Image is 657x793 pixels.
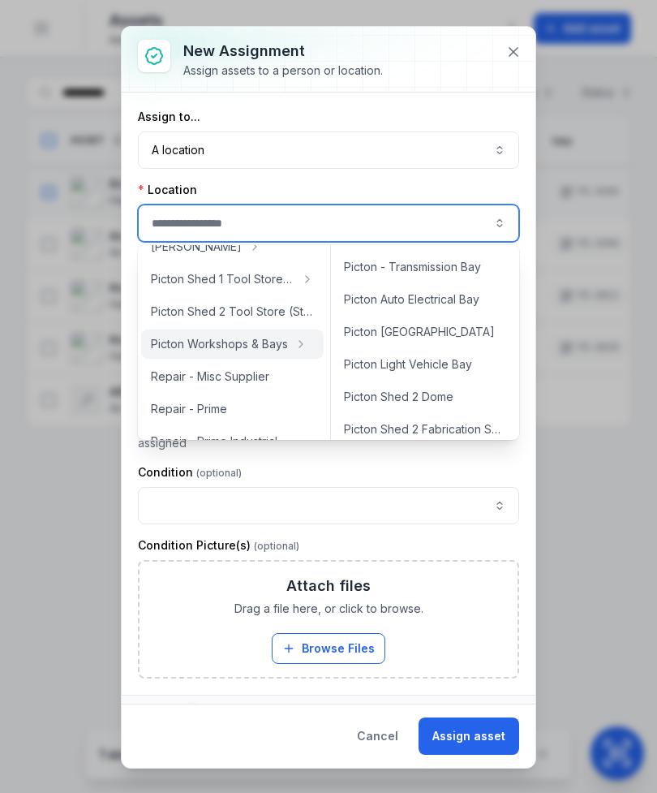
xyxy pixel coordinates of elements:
[151,336,288,352] span: Picton Workshops & Bays
[344,356,472,373] span: Picton Light Vehicle Bay
[344,291,479,308] span: Picton Auto Electrical Bay
[151,239,242,255] span: [PERSON_NAME]
[138,131,519,169] button: A location
[122,696,535,728] button: Assets1
[183,62,383,79] div: Assign assets to a person or location.
[344,389,453,405] span: Picton Shed 2 Dome
[151,368,269,385] span: Repair - Misc Supplier
[344,259,481,275] span: Picton - Transmission Bay
[344,421,506,437] span: Picton Shed 2 Fabrication Shop
[419,718,519,755] button: Assign asset
[151,271,294,287] span: Picton Shed 1 Tool Store (Storage)
[286,575,371,597] h3: Attach files
[138,537,299,554] label: Condition Picture(s)
[344,324,495,340] span: Picton [GEOGRAPHIC_DATA]
[234,601,423,617] span: Drag a file here, or click to browse.
[151,433,277,450] span: Repair - Prime Industrial
[183,40,383,62] h3: New assignment
[184,702,201,722] div: 1
[138,702,201,722] span: Assets
[151,401,227,417] span: Repair - Prime
[138,182,197,198] label: Location
[138,464,242,481] label: Condition
[272,633,385,664] button: Browse Files
[138,109,200,125] label: Assign to...
[151,304,314,320] span: Picton Shed 2 Tool Store (Storage)
[343,718,412,755] button: Cancel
